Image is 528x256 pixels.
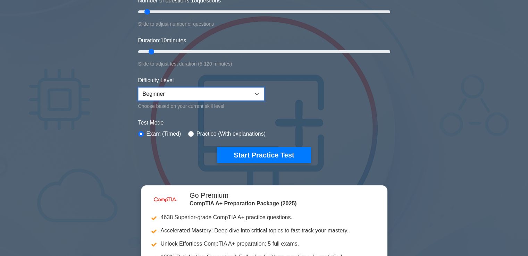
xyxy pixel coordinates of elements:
[138,20,390,28] div: Slide to adjust number of questions
[217,147,311,163] button: Start Practice Test
[138,119,390,127] label: Test Mode
[160,37,167,43] span: 10
[138,102,264,110] div: Choose based on your current skill level
[146,130,181,138] label: Exam (Timed)
[196,130,266,138] label: Practice (With explanations)
[138,60,390,68] div: Slide to adjust test duration (5-120 minutes)
[138,76,174,85] label: Difficulty Level
[138,36,186,45] label: Duration: minutes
